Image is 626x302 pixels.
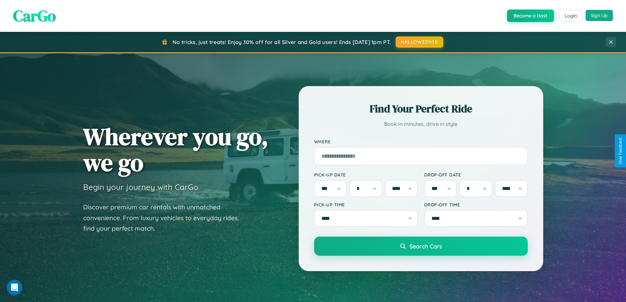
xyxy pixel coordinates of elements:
h3: Begin your journey with CarGo [83,182,198,192]
label: Drop-off Time [424,202,528,207]
label: Pick-up Date [314,172,418,177]
label: Where [314,139,528,144]
button: Login [559,10,582,22]
label: Drop-off Date [424,172,528,177]
button: HALLOWEEN30 [396,36,443,48]
button: Search Cars [314,237,528,256]
iframe: Intercom live chat [7,280,22,295]
h1: Wherever you go, we go [83,124,268,175]
span: Search Cars [409,243,442,250]
button: Sign Up [586,10,613,21]
span: No tricks, just treats! Enjoy 30% off for all Silver and Gold users! Ends [DATE] 1pm PT. [173,39,391,45]
label: Pick-up Time [314,202,418,207]
p: Book in minutes, drive in style [314,119,528,129]
button: Become a Host [507,10,554,22]
span: CarGo [13,5,56,27]
p: Discover premium car rentals with unmatched convenience. From luxury vehicles to everyday rides, ... [83,202,247,234]
div: Give Feedback [618,138,623,164]
h2: Find Your Perfect Ride [314,102,528,116]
